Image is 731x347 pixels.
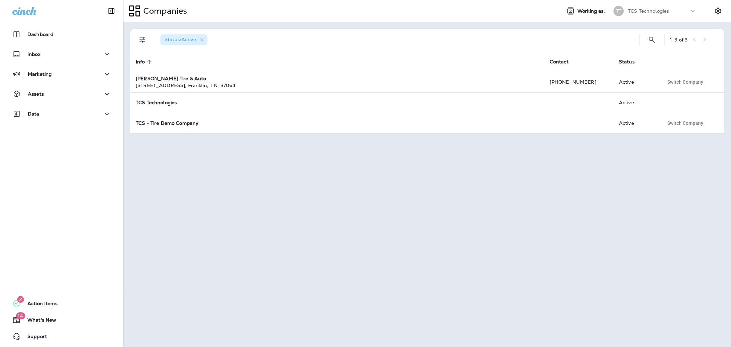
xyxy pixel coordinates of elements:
p: Inbox [27,51,40,57]
span: Info [136,59,145,65]
strong: TCS Technologies [136,99,177,106]
button: Assets [7,87,117,101]
span: Status : Active [165,36,196,43]
span: Action Items [21,301,58,309]
td: [PHONE_NUMBER] [544,72,613,92]
button: Support [7,330,117,343]
button: Inbox [7,47,117,61]
strong: [PERSON_NAME] Tire & Auto [136,75,206,82]
p: Dashboard [27,32,53,37]
button: 2Action Items [7,297,117,310]
button: Filters [136,33,149,47]
p: Assets [28,91,44,97]
span: Switch Company [667,121,703,125]
button: Dashboard [7,27,117,41]
p: TCS Technologies [628,8,669,14]
span: Info [136,59,154,65]
span: Status [619,59,644,65]
button: Search Companies [645,33,659,47]
span: Contact [550,59,577,65]
span: 2 [17,296,24,303]
button: Settings [712,5,724,17]
button: Data [7,107,117,121]
button: Marketing [7,67,117,81]
p: Companies [141,6,187,16]
button: Switch Company [663,77,707,87]
button: Switch Company [663,118,707,128]
strong: TCS - Tire Demo Company [136,120,198,126]
button: Collapse Sidebar [102,4,121,18]
span: 14 [16,312,25,319]
div: Status:Active [160,34,207,45]
span: What's New [21,317,56,325]
span: Working as: [577,8,607,14]
td: Active [613,113,658,133]
span: Status [619,59,635,65]
span: Support [21,334,47,342]
div: [STREET_ADDRESS] , Franklin , T N , 37064 [136,82,539,89]
span: Switch Company [667,80,703,84]
div: TT [613,6,624,16]
span: Contact [550,59,569,65]
p: Data [28,111,39,117]
td: Active [613,92,658,113]
td: Active [613,72,658,92]
div: 1 - 3 of 3 [670,37,687,43]
p: Marketing [28,71,52,77]
button: 14What's New [7,313,117,327]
